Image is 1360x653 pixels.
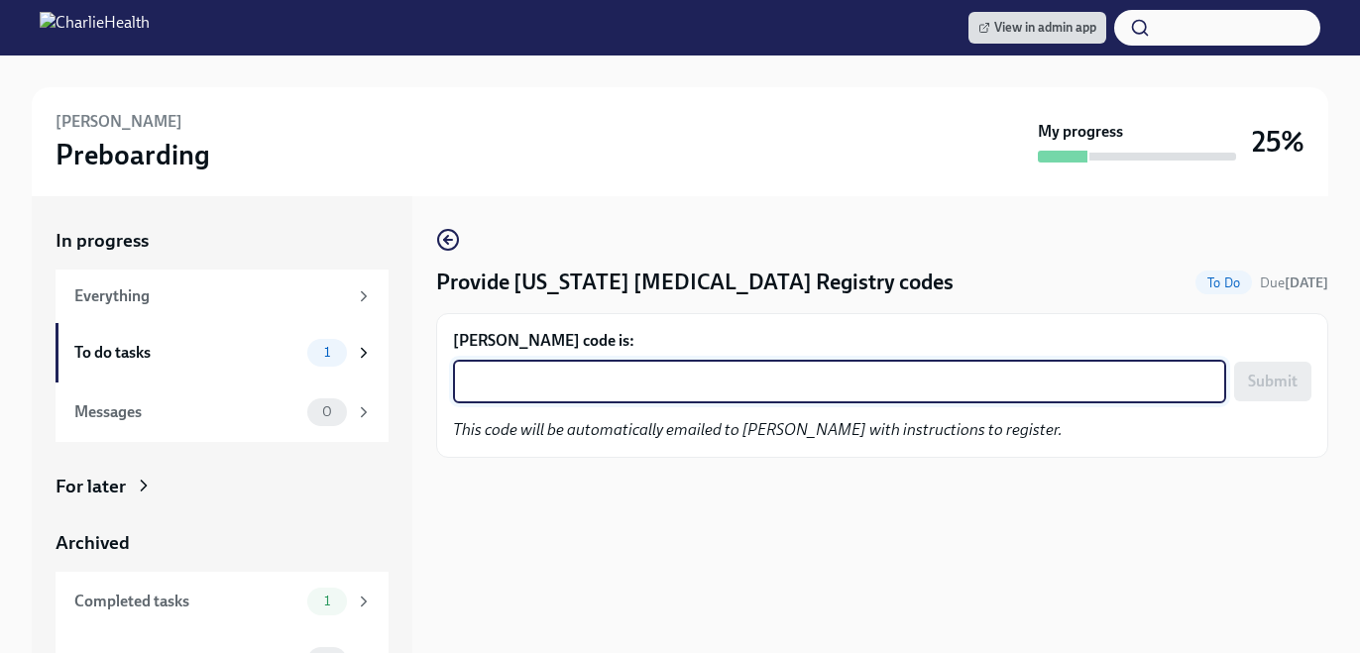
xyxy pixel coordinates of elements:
h4: Provide [US_STATE] [MEDICAL_DATA] Registry codes [436,268,954,297]
h6: [PERSON_NAME] [56,111,182,133]
div: To do tasks [74,342,299,364]
span: View in admin app [978,18,1096,38]
h3: Preboarding [56,137,210,172]
label: [PERSON_NAME] code is: [453,330,1311,352]
h3: 25% [1252,124,1304,160]
span: To Do [1195,275,1252,290]
img: CharlieHealth [40,12,150,44]
a: Completed tasks1 [56,572,389,631]
div: Messages [74,401,299,423]
div: For later [56,474,126,499]
a: In progress [56,228,389,254]
a: To do tasks1 [56,323,389,382]
span: 1 [312,345,342,360]
span: Due [1260,274,1328,291]
a: Everything [56,270,389,323]
strong: [DATE] [1285,274,1328,291]
a: View in admin app [968,12,1106,44]
span: 1 [312,594,342,608]
strong: My progress [1038,121,1123,143]
span: October 15th, 2025 08:00 [1260,273,1328,292]
a: Archived [56,530,389,556]
a: For later [56,474,389,499]
span: 0 [310,404,344,419]
em: This code will be automatically emailed to [PERSON_NAME] with instructions to register. [453,420,1063,439]
div: Completed tasks [74,591,299,612]
div: Everything [74,285,347,307]
a: Messages0 [56,382,389,442]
